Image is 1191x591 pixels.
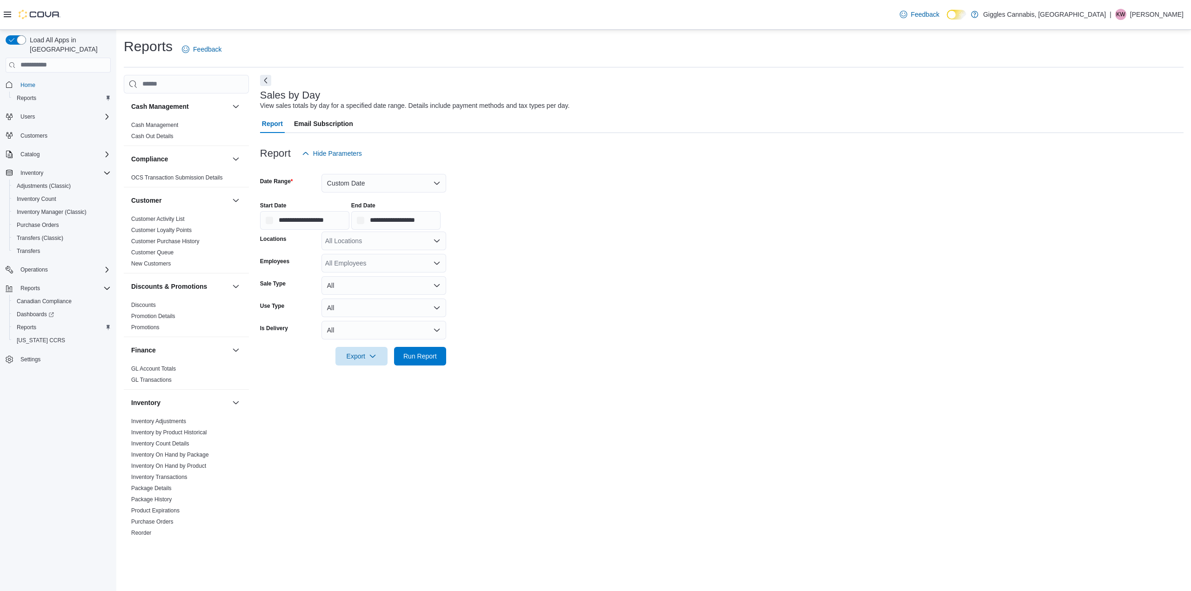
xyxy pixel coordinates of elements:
[131,302,156,308] a: Discounts
[13,335,69,346] a: [US_STATE] CCRS
[131,133,174,139] a: Cash Out Details
[131,485,172,492] span: Package Details
[896,5,943,24] a: Feedback
[947,10,966,20] input: Dark Mode
[131,451,209,458] span: Inventory On Hand by Package
[131,215,185,223] span: Customer Activity List
[321,321,446,339] button: All
[131,429,207,436] a: Inventory by Product Historical
[124,120,249,146] div: Cash Management
[131,121,178,129] span: Cash Management
[131,154,168,164] h3: Compliance
[131,377,172,383] a: GL Transactions
[230,195,241,206] button: Customer
[6,74,111,391] nav: Complex example
[131,313,175,319] a: Promotion Details
[17,298,72,305] span: Canadian Compliance
[1115,9,1126,20] div: Kirk Westhaver
[131,249,174,256] a: Customer Queue
[131,518,174,525] span: Purchase Orders
[260,280,286,287] label: Sale Type
[131,398,161,407] h3: Inventory
[230,153,241,165] button: Compliance
[17,167,47,179] button: Inventory
[17,247,40,255] span: Transfers
[131,473,187,481] span: Inventory Transactions
[260,148,291,159] h3: Report
[9,219,114,232] button: Purchase Orders
[131,507,180,514] a: Product Expirations
[131,226,192,234] span: Customer Loyalty Points
[9,92,114,105] button: Reports
[9,308,114,321] a: Dashboards
[9,295,114,308] button: Canadian Compliance
[131,324,160,331] span: Promotions
[260,90,321,101] h3: Sales by Day
[131,529,151,537] span: Reorder
[131,440,189,447] a: Inventory Count Details
[20,169,43,177] span: Inventory
[2,129,114,142] button: Customers
[20,266,48,273] span: Operations
[17,311,54,318] span: Dashboards
[13,93,111,104] span: Reports
[131,345,228,355] button: Finance
[2,263,114,276] button: Operations
[131,260,171,267] span: New Customers
[131,496,172,503] a: Package History
[17,195,56,203] span: Inventory Count
[17,149,43,160] button: Catalog
[131,154,228,164] button: Compliance
[2,110,114,123] button: Users
[17,167,111,179] span: Inventory
[17,324,36,331] span: Reports
[260,75,271,86] button: Next
[131,227,192,233] a: Customer Loyalty Points
[2,78,114,92] button: Home
[131,301,156,309] span: Discounts
[124,213,249,273] div: Customer
[13,206,90,218] a: Inventory Manager (Classic)
[20,113,35,120] span: Users
[2,352,114,366] button: Settings
[1130,9,1184,20] p: [PERSON_NAME]
[131,530,151,536] a: Reorder
[131,474,187,480] a: Inventory Transactions
[131,345,156,355] h3: Finance
[13,309,111,320] span: Dashboards
[911,10,939,19] span: Feedback
[9,321,114,334] button: Reports
[13,246,111,257] span: Transfers
[321,276,446,295] button: All
[260,202,287,209] label: Start Date
[131,102,189,111] h3: Cash Management
[394,347,446,365] button: Run Report
[17,149,111,160] span: Catalog
[131,365,176,372] a: GL Account Totals
[17,79,111,91] span: Home
[193,45,221,54] span: Feedback
[131,463,206,469] a: Inventory On Hand by Product
[9,179,114,193] button: Adjustments (Classic)
[17,221,59,229] span: Purchase Orders
[26,35,111,54] span: Load All Apps in [GEOGRAPHIC_DATA]
[17,234,63,242] span: Transfers (Classic)
[260,235,287,243] label: Locations
[131,365,176,372] span: GL Account Totals
[321,174,446,193] button: Custom Date
[13,219,63,231] a: Purchase Orders
[260,211,349,230] input: Press the down key to open a popover containing a calendar.
[20,132,47,139] span: Customers
[17,264,52,275] button: Operations
[17,111,111,122] span: Users
[321,299,446,317] button: All
[13,322,40,333] a: Reports
[131,376,172,384] span: GL Transactions
[13,232,111,244] span: Transfers (Classic)
[433,259,441,267] button: Open list of options
[433,237,441,245] button: Open list of options
[260,258,289,265] label: Employees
